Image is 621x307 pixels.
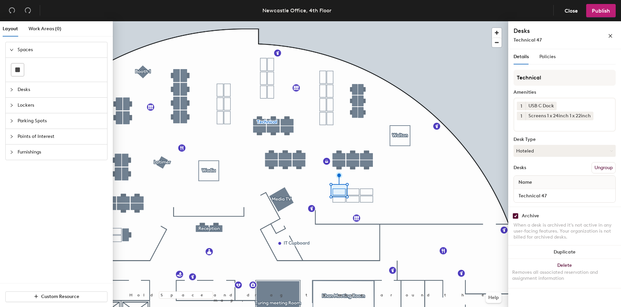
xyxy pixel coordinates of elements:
[608,34,613,38] span: close
[559,4,584,17] button: Close
[517,102,525,110] button: 1
[512,269,617,281] div: Removes all associated reservation and assignment information
[5,4,19,17] button: Undo (⌘ + Z)
[18,145,103,160] span: Furnishings
[10,103,14,107] span: collapsed
[514,90,616,95] div: Amenities
[29,26,61,32] span: Work Areas (0)
[10,135,14,139] span: collapsed
[520,113,522,120] span: 1
[18,82,103,97] span: Desks
[592,8,610,14] span: Publish
[18,98,103,113] span: Lockers
[9,7,15,14] span: undo
[525,112,593,120] div: Screens 1 x 24inch 1 x 22inch
[41,294,79,299] span: Custom Resource
[5,291,107,302] button: Custom Resource
[520,103,522,110] span: 1
[10,119,14,123] span: collapsed
[514,165,526,170] div: Desks
[522,213,539,219] div: Archive
[262,6,331,15] div: Newcastle Office, 4th Floor
[514,145,616,157] button: Hoteled
[514,222,616,240] div: When a desk is archived it's not active in any user-facing features. Your organization is not bil...
[515,176,535,188] span: Name
[21,4,34,17] button: Redo (⌘ + ⇧ + Z)
[586,4,616,17] button: Publish
[565,8,578,14] span: Close
[517,112,525,120] button: 1
[514,37,542,43] span: Technical 47
[10,150,14,154] span: collapsed
[10,88,14,92] span: collapsed
[514,54,529,59] span: Details
[508,246,621,259] button: Duplicate
[539,54,556,59] span: Policies
[525,102,557,110] div: USB C Dock
[591,162,616,173] button: Ungroup
[514,137,616,142] div: Desk Type
[486,292,502,303] button: Help
[18,113,103,129] span: Parking Spots
[515,191,614,200] input: Unnamed desk
[508,259,621,288] button: DeleteRemoves all associated reservation and assignment information
[18,129,103,144] span: Points of Interest
[514,27,586,35] h4: Desks
[18,42,103,57] span: Spaces
[10,48,14,52] span: expanded
[3,26,18,32] span: Layout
